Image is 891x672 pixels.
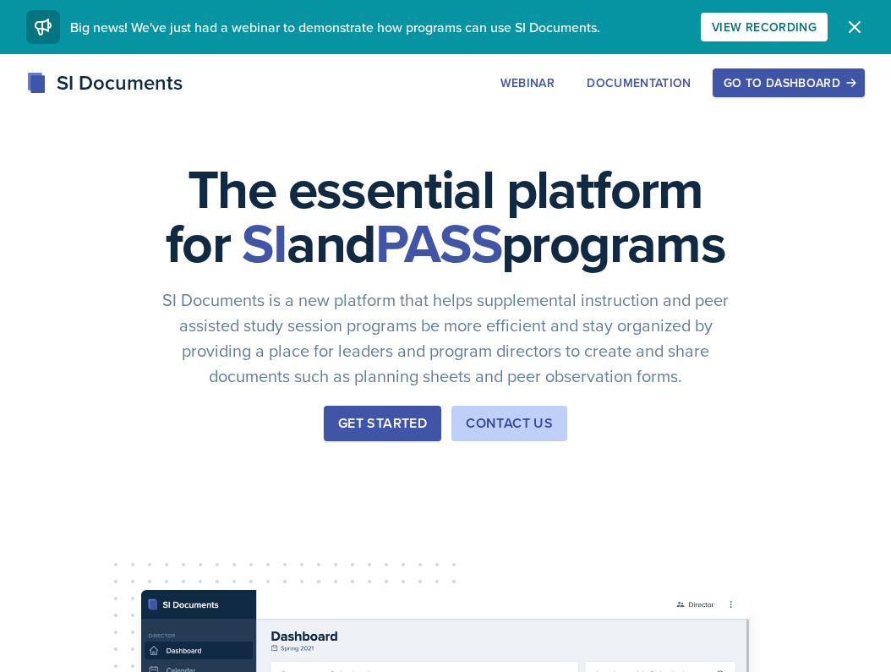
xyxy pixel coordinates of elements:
[466,413,553,434] div: Contact Us
[338,413,427,434] div: Get Started
[712,20,817,34] div: View Recording
[724,76,854,90] div: Go to Dashboard
[324,406,441,441] button: Get Started
[713,68,865,97] button: Go to Dashboard
[70,18,600,36] span: Big news! We've just had a webinar to demonstrate how programs can use SI Documents.
[489,68,566,97] button: Webinar
[26,68,183,98] div: SI Documents
[500,76,555,90] div: Webinar
[701,13,828,41] button: View Recording
[587,76,691,90] div: Documentation
[451,406,567,441] button: Contact Us
[576,68,702,97] button: Documentation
